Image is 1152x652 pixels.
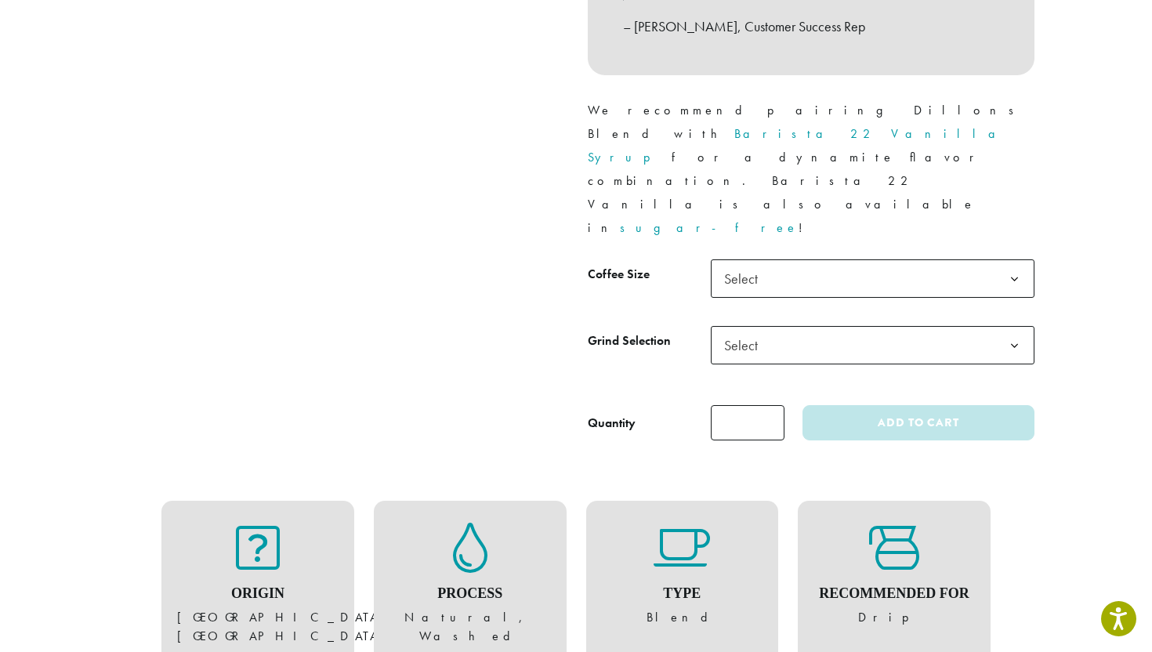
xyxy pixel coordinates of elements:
[711,326,1034,364] span: Select
[623,13,999,40] p: – [PERSON_NAME], Customer Success Rep
[588,414,636,433] div: Quantity
[588,99,1034,240] p: We recommend pairing Dillons Blend with for a dynamite flavor combination. Barista 22 Vanilla is ...
[177,585,339,603] h4: Origin
[602,585,763,603] h4: Type
[711,405,784,440] input: Product quantity
[711,259,1034,298] span: Select
[718,330,773,360] span: Select
[389,523,551,647] figure: Natural, Washed
[389,585,551,603] h4: Process
[602,523,763,628] figure: Blend
[620,219,799,236] a: sugar-free
[813,523,975,628] figure: Drip
[588,330,711,353] label: Grind Selection
[588,263,711,286] label: Coffee Size
[177,523,339,647] figure: [GEOGRAPHIC_DATA], [GEOGRAPHIC_DATA]
[718,263,773,294] span: Select
[588,125,1008,165] a: Barista 22 Vanilla Syrup
[802,405,1034,440] button: Add to cart
[813,585,975,603] h4: Recommended For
